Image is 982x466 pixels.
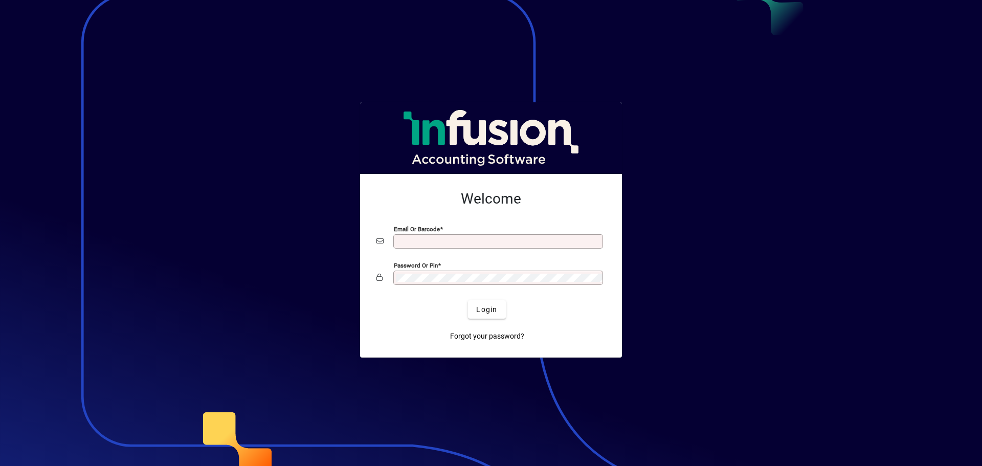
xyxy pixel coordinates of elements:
[450,331,524,342] span: Forgot your password?
[376,190,606,208] h2: Welcome
[394,262,438,269] mat-label: Password or Pin
[446,327,528,345] a: Forgot your password?
[476,304,497,315] span: Login
[468,300,505,319] button: Login
[394,226,440,233] mat-label: Email or Barcode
